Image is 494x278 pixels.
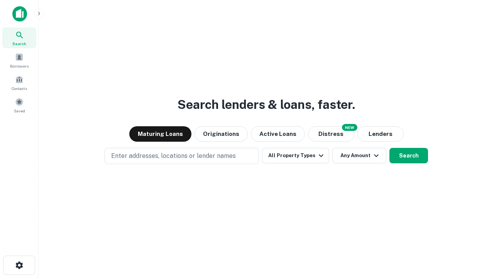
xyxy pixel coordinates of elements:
[129,126,191,142] button: Maturing Loans
[262,148,329,163] button: All Property Types
[12,6,27,22] img: capitalize-icon.png
[105,148,259,164] button: Enter addresses, locations or lender names
[251,126,305,142] button: Active Loans
[111,151,236,161] p: Enter addresses, locations or lender names
[332,148,386,163] button: Any Amount
[12,85,27,92] span: Contacts
[2,72,36,93] a: Contacts
[2,95,36,115] a: Saved
[195,126,248,142] button: Originations
[342,124,357,131] div: NEW
[178,95,355,114] h3: Search lenders & loans, faster.
[308,126,354,142] button: Search distressed loans with lien and other non-mortgage details.
[14,108,25,114] span: Saved
[2,50,36,71] a: Borrowers
[455,216,494,253] iframe: Chat Widget
[389,148,428,163] button: Search
[10,63,29,69] span: Borrowers
[357,126,404,142] button: Lenders
[12,41,26,47] span: Search
[2,27,36,48] a: Search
